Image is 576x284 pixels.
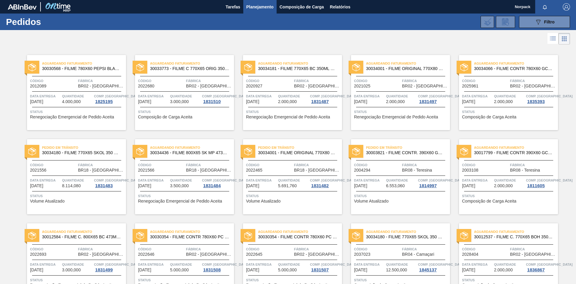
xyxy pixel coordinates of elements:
span: 30034436 - FILME 800X65 SK MP 473ML C12 [150,151,229,155]
span: Data Entrega [246,261,277,267]
span: 10/10/2025 [462,184,475,188]
span: BR02 - Sergipe [510,252,556,257]
span: Comp. Carga [94,177,140,183]
span: Comp. Carga [526,261,572,267]
span: Código [246,246,292,252]
span: 12.500,000 [386,268,407,272]
span: 2022680 [138,84,154,88]
span: 10/10/2025 [138,268,151,272]
span: 3.000,000 [170,99,189,104]
span: Quantidade [494,261,525,267]
span: Data Entrega [138,177,169,183]
span: Aguardando Faturamento [42,60,126,66]
span: Volume Atualizado [30,199,64,203]
span: BR02 - Sergipe [402,84,448,88]
span: BR18 - Pernambuco [186,168,232,173]
span: Código [138,246,184,252]
img: status [460,63,468,71]
span: Aguardando Faturamento [150,60,234,66]
h1: Pedidos [6,18,96,25]
span: Comp. Carga [526,177,572,183]
span: 30034066 - FILME CONTR 780X60 GCA LT350 MP NIV24 [474,66,553,71]
span: 2.000,000 [278,99,297,104]
span: Quantidade [278,177,309,183]
span: Quantidade [278,261,309,267]
a: statusAguardando Faturamento30030568 - FILME 780X60 PEPSI BLACK NIV24Código2012089FábricaBR02 - [... [18,55,126,130]
div: Visão em Cards [559,33,570,44]
span: 30017799 - FILME CONTR 390X60 GCA ZERO 350ML NIV22 [474,151,553,155]
span: Volume Atualizado [246,199,280,203]
span: Comp. Carga [310,93,356,99]
span: 2025961 [462,84,478,88]
span: Fábrica [78,78,124,84]
span: 2037023 [354,252,370,257]
span: Composição de Carga Aceita [138,115,192,119]
a: Comp. [GEOGRAPHIC_DATA]1831482 [310,177,340,188]
span: Comp. Carga [310,261,356,267]
span: 5.691,760 [278,184,297,188]
span: Fábrica [186,246,232,252]
span: 3.000,000 [62,268,81,272]
a: Comp. [GEOGRAPHIC_DATA]1825195 [94,93,124,104]
span: Fábrica [510,162,556,168]
span: 10/10/2025 [354,268,367,272]
a: Comp. [GEOGRAPHIC_DATA]1811605 [526,177,556,188]
span: Aguardando Faturamento [474,145,558,151]
a: statusPedido em Trânsito30003821 - FILME CONTR. 390X60 GCA 350ML NIV22Código2004294FábricaBR08 - ... [342,139,450,214]
span: Status [462,277,556,283]
span: BR02 - Sergipe [510,84,556,88]
a: Comp. [GEOGRAPHIC_DATA]1831497 [418,93,448,104]
span: 09/10/2025 [462,99,475,104]
span: Renegociação Emergencial de Pedido Aceita [30,115,114,119]
span: 30012584 - FILME C. 800X65 BC 473ML C12 429 [42,235,121,239]
div: 1831508 [202,267,222,272]
span: Aguardando Faturamento [150,145,234,151]
span: 08/10/2025 [246,99,259,104]
span: 2003108 [462,168,478,173]
span: Código [30,246,76,252]
img: status [352,63,360,71]
span: BR02 - Sergipe [78,84,124,88]
span: Filtro [544,20,555,24]
span: Fábrica [510,78,556,84]
span: 5.000,000 [278,268,297,272]
span: Código [30,162,76,168]
span: Data Entrega [354,177,385,183]
span: 30012537 - FILME C. 770X65 BOH 350ML C12 429 [474,235,553,239]
span: Código [30,78,76,84]
span: Fábrica [402,162,448,168]
span: 30034001 - FILME ORIGINAL 770X80 350X12 MP [366,66,445,71]
div: 1845137 [418,267,438,272]
a: statusAguardando Faturamento30034001 - FILME ORIGINAL 770X80 350X12 MPCódigo2021025FábricaBR02 - ... [342,55,450,130]
span: BR02 - Sergipe [186,84,232,88]
span: Fábrica [294,162,340,168]
span: 4.000,000 [62,99,81,104]
span: Composição de Carga Aceita [462,199,516,203]
a: Comp. [GEOGRAPHIC_DATA]1836867 [526,261,556,272]
span: 10/10/2025 [246,184,259,188]
span: 10/10/2025 [246,268,259,272]
span: Data Entrega [246,93,277,99]
span: 3.500,000 [170,184,189,188]
span: Volume Atualizado [354,199,388,203]
span: Status [354,277,448,283]
a: Comp. [GEOGRAPHIC_DATA]1831510 [202,93,232,104]
span: Pedido em Trânsito [42,145,126,151]
span: 2004294 [354,168,370,173]
span: 09/10/2025 [30,184,43,188]
span: Fábrica [294,246,340,252]
span: Fábrica [402,246,448,252]
div: 1836867 [526,267,546,272]
span: Fábrica [186,78,232,84]
span: Data Entrega [30,177,61,183]
a: statusPedido em Trânsito30034180 - FILME 770X65 SKOL 350 MP C12Código2021556FábricaBR18 - [GEOGRA... [18,139,126,214]
img: status [136,232,144,240]
img: status [460,148,468,155]
div: Visão em Lista [547,33,559,44]
button: Notificações [535,3,554,11]
span: Código [246,162,292,168]
span: Quantidade [494,177,525,183]
span: 2022465 [246,168,262,173]
span: Código [462,162,508,168]
div: 1835393 [526,99,546,104]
